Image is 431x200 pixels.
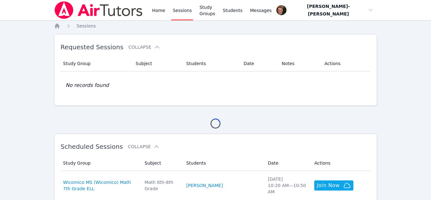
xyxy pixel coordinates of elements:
button: Collapse [128,44,160,50]
th: Students [182,155,264,171]
th: Study Group [61,56,132,71]
th: Actions [310,155,370,171]
a: Wicomico MS (Wicomico) Math 7th Grade ELL [63,179,137,192]
span: Join Now [317,182,339,189]
div: [DATE] 10:20 AM — 10:50 AM [268,176,307,195]
th: Subject [132,56,183,71]
th: Study Group [61,155,141,171]
th: Subject [141,155,182,171]
span: Requested Sessions [61,43,123,51]
th: Students [182,56,240,71]
a: Sessions [77,23,96,29]
a: [PERSON_NAME] [186,182,223,189]
div: Math 6th-8th Grade [145,179,179,192]
th: Date [240,56,278,71]
button: Collapse [128,143,159,150]
th: Notes [278,56,321,71]
span: Messages [250,7,272,14]
button: Join Now [314,180,353,191]
th: Date [264,155,310,171]
td: No records found [61,71,371,99]
img: Air Tutors [54,1,143,19]
nav: Breadcrumb [54,23,377,29]
span: Scheduled Sessions [61,143,123,150]
th: Actions [321,56,370,71]
span: Sessions [77,23,96,28]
